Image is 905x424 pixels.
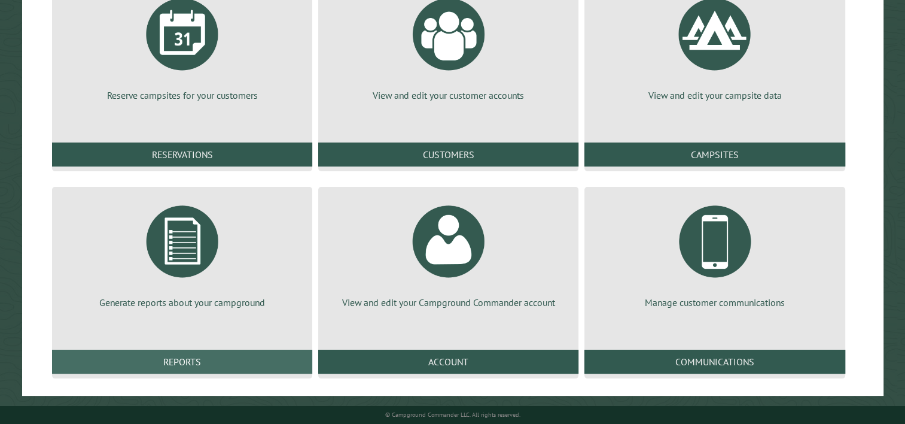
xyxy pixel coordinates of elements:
[66,296,298,309] p: Generate reports about your campground
[599,196,830,309] a: Manage customer communications
[599,89,830,102] p: View and edit your campsite data
[66,89,298,102] p: Reserve campsites for your customers
[584,350,845,374] a: Communications
[318,350,578,374] a: Account
[333,89,564,102] p: View and edit your customer accounts
[66,196,298,309] a: Generate reports about your campground
[599,296,830,309] p: Manage customer communications
[333,196,564,309] a: View and edit your Campground Commander account
[52,143,312,166] a: Reservations
[385,411,520,419] small: © Campground Commander LLC. All rights reserved.
[52,350,312,374] a: Reports
[318,143,578,166] a: Customers
[333,296,564,309] p: View and edit your Campground Commander account
[584,143,845,166] a: Campsites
